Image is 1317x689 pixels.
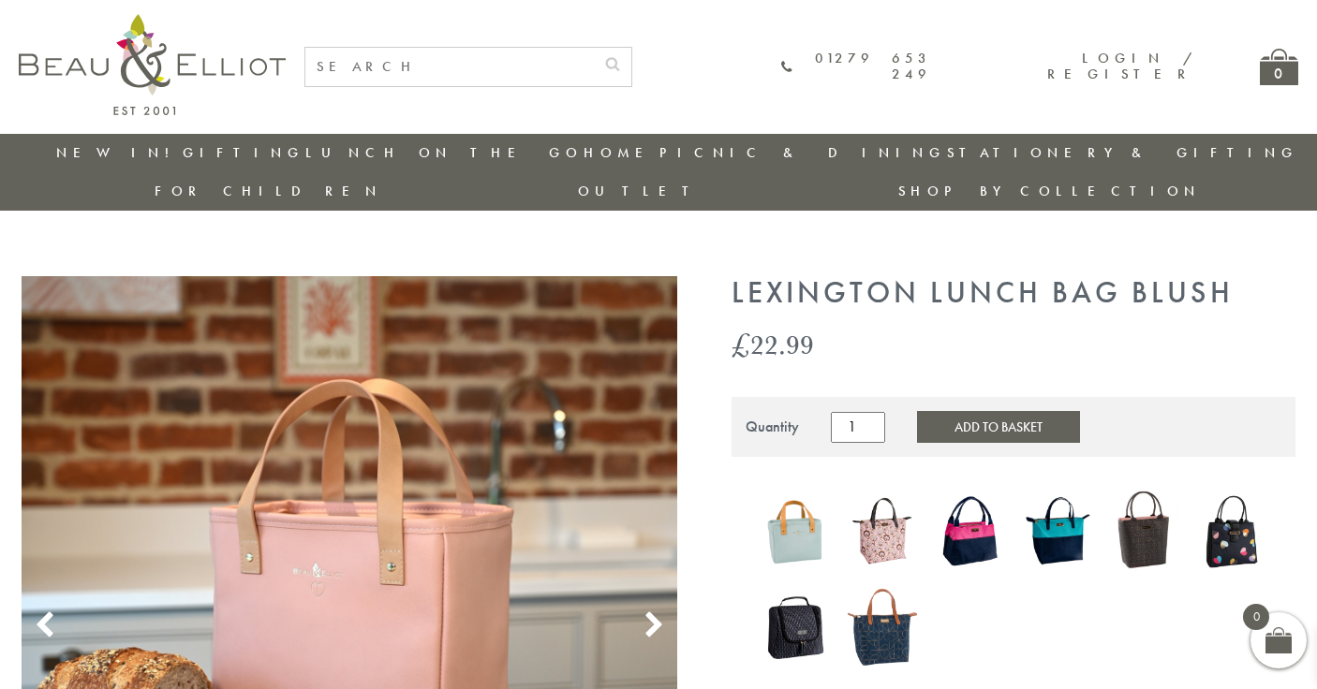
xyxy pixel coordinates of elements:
h1: Lexington Lunch Bag Blush [732,276,1295,311]
bdi: 22.99 [732,325,814,363]
img: Boho Luxury Insulated Lunch Bag [848,486,917,576]
a: Lexington lunch bag eau de nil [760,485,829,581]
a: 0 [1260,49,1298,85]
img: Manhattan Larger Lunch Bag [760,582,829,672]
img: Colour Block Insulated Lunch Bag [936,486,1005,576]
a: Colour Block Insulated Lunch Bag [936,486,1005,579]
img: Emily Heart Insulated Lunch Bag [1198,491,1267,572]
a: Lunch On The Go [305,143,583,162]
a: Boho Luxury Insulated Lunch Bag [848,486,917,579]
a: Navy 7L Luxury Insulated Lunch Bag [848,581,917,678]
a: Login / Register [1047,49,1194,83]
a: Colour Block Luxury Insulated Lunch Bag [1023,486,1092,579]
a: Manhattan Larger Lunch Bag [760,582,829,676]
a: Emily Heart Insulated Lunch Bag [1198,491,1267,576]
a: Shop by collection [898,182,1201,200]
a: Outlet [578,182,703,200]
a: 01279 653 249 [781,51,931,83]
a: Gifting [183,143,304,162]
img: Navy 7L Luxury Insulated Lunch Bag [848,581,917,673]
a: Dove Insulated Lunch Bag [1111,486,1180,579]
input: Product quantity [831,412,885,442]
input: SEARCH [305,48,594,86]
img: Dove Insulated Lunch Bag [1111,486,1180,576]
a: Home [584,143,658,162]
span: 0 [1243,604,1269,630]
img: Lexington lunch bag eau de nil [760,485,829,577]
div: Quantity [746,418,799,435]
button: Add to Basket [917,411,1080,443]
span: £ [732,325,750,363]
a: For Children [155,182,382,200]
a: New in! [56,143,182,162]
a: Picnic & Dining [659,143,946,162]
img: Colour Block Luxury Insulated Lunch Bag [1023,486,1092,576]
a: Stationery & Gifting [947,143,1298,162]
img: logo [19,14,286,115]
